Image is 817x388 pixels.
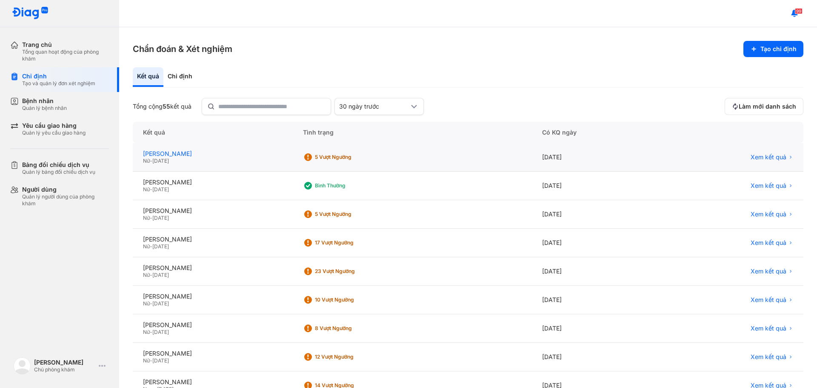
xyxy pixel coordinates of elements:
[150,357,152,364] span: -
[143,357,150,364] span: Nữ
[22,122,86,129] div: Yêu cầu giao hàng
[143,329,150,335] span: Nữ
[751,182,786,190] span: Xem kết quả
[143,293,283,300] div: [PERSON_NAME]
[133,67,163,87] div: Kết quả
[152,300,169,307] span: [DATE]
[150,329,152,335] span: -
[22,49,109,62] div: Tổng quan hoạt động của phòng khám
[150,300,152,307] span: -
[133,43,232,55] h3: Chẩn đoán & Xét nghiệm
[22,129,86,136] div: Quản lý yêu cầu giao hàng
[143,264,283,272] div: [PERSON_NAME]
[143,215,150,221] span: Nữ
[22,105,67,112] div: Quản lý bệnh nhân
[795,8,803,14] span: 99
[143,272,150,278] span: Nữ
[315,325,383,332] div: 8 Vượt ngưỡng
[143,207,283,215] div: [PERSON_NAME]
[532,229,658,257] div: [DATE]
[751,153,786,161] span: Xem kết quả
[751,267,786,275] span: Xem kết quả
[751,296,786,304] span: Xem kết quả
[152,329,169,335] span: [DATE]
[22,186,109,193] div: Người dùng
[34,359,95,366] div: [PERSON_NAME]
[143,186,150,193] span: Nữ
[532,122,658,143] div: Có KQ ngày
[751,210,786,218] span: Xem kết quả
[532,172,658,200] div: [DATE]
[22,193,109,207] div: Quản lý người dùng của phòng khám
[150,215,152,221] span: -
[751,239,786,247] span: Xem kết quả
[152,357,169,364] span: [DATE]
[315,154,383,161] div: 5 Vượt ngưỡng
[293,122,532,143] div: Tình trạng
[163,67,197,87] div: Chỉ định
[532,143,658,172] div: [DATE]
[34,366,95,373] div: Chủ phòng khám
[143,300,150,307] span: Nữ
[152,186,169,193] span: [DATE]
[751,353,786,361] span: Xem kết quả
[14,357,31,374] img: logo
[143,378,283,386] div: [PERSON_NAME]
[143,243,150,250] span: Nữ
[315,268,383,275] div: 23 Vượt ngưỡng
[150,158,152,164] span: -
[143,158,150,164] span: Nữ
[739,103,796,110] span: Làm mới danh sách
[315,354,383,360] div: 12 Vượt ngưỡng
[163,103,170,110] span: 55
[152,272,169,278] span: [DATE]
[532,200,658,229] div: [DATE]
[143,321,283,329] div: [PERSON_NAME]
[532,257,658,286] div: [DATE]
[315,211,383,218] div: 5 Vượt ngưỡng
[22,161,95,169] div: Bảng đối chiếu dịch vụ
[22,169,95,175] div: Quản lý bảng đối chiếu dịch vụ
[133,122,293,143] div: Kết quả
[315,182,383,189] div: Bình thường
[150,243,152,250] span: -
[725,98,803,115] button: Làm mới danh sách
[143,150,283,158] div: [PERSON_NAME]
[12,7,49,20] img: logo
[315,296,383,303] div: 10 Vượt ngưỡng
[150,186,152,193] span: -
[339,103,409,110] div: 30 ngày trước
[133,103,191,110] div: Tổng cộng kết quả
[143,236,283,243] div: [PERSON_NAME]
[152,158,169,164] span: [DATE]
[751,325,786,332] span: Xem kết quả
[22,72,95,80] div: Chỉ định
[143,178,283,186] div: [PERSON_NAME]
[152,243,169,250] span: [DATE]
[150,272,152,278] span: -
[315,239,383,246] div: 17 Vượt ngưỡng
[22,80,95,87] div: Tạo và quản lý đơn xét nghiệm
[532,286,658,314] div: [DATE]
[152,215,169,221] span: [DATE]
[532,314,658,343] div: [DATE]
[743,41,803,57] button: Tạo chỉ định
[532,343,658,371] div: [DATE]
[22,41,109,49] div: Trang chủ
[143,350,283,357] div: [PERSON_NAME]
[22,97,67,105] div: Bệnh nhân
